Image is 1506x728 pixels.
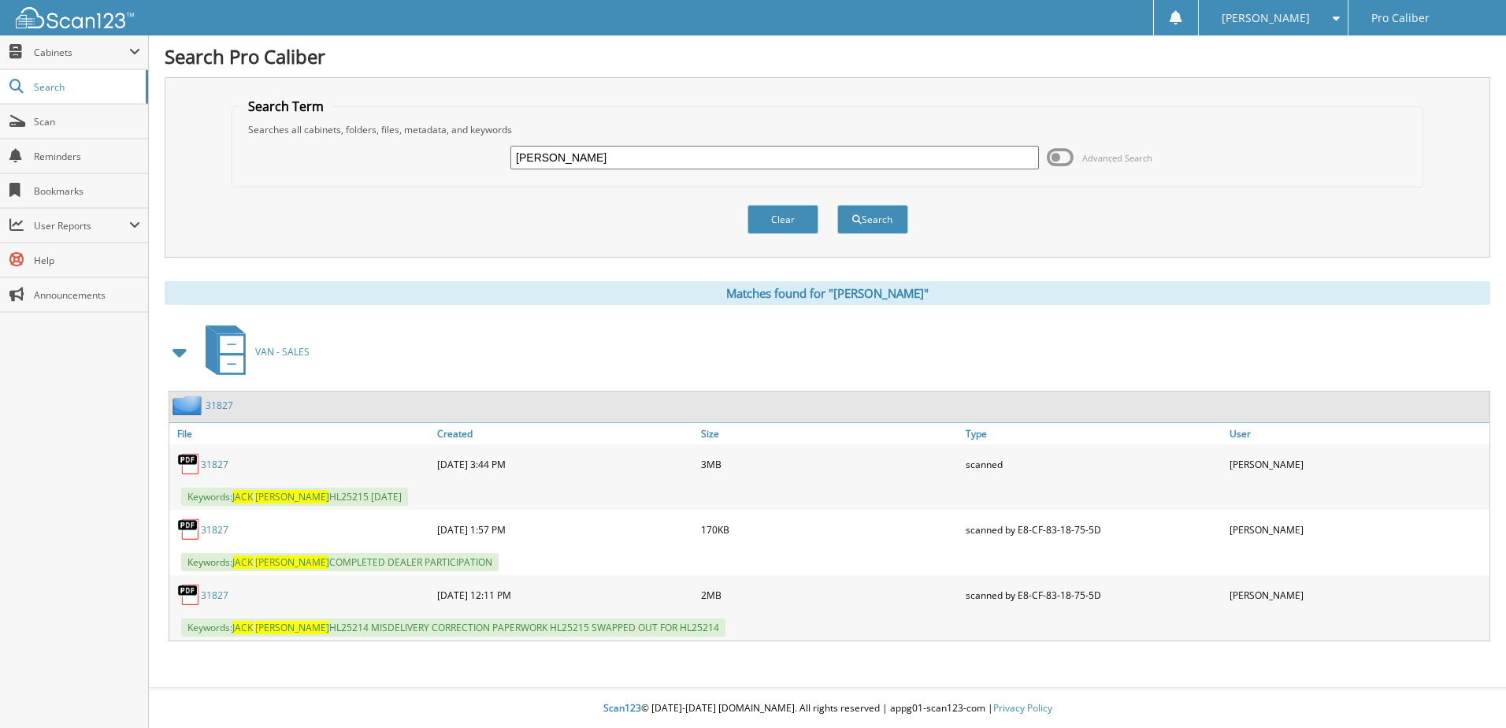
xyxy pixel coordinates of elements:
div: Matches found for "[PERSON_NAME]" [165,281,1490,305]
span: Keywords: COMPLETED DEALER PARTICIPATION [181,553,499,571]
a: File [169,423,433,444]
div: scanned [962,448,1226,480]
span: Keywords: HL25214 MISDELIVERY CORRECTION PAPERWORK HL25215 SWAPPED OUT FOR HL25214 [181,618,725,637]
legend: Search Term [240,98,332,115]
img: PDF.png [177,452,201,476]
span: Advanced Search [1082,152,1152,164]
span: User Reports [34,219,129,232]
div: scanned by E8-CF-83-18-75-5D [962,579,1226,611]
span: Scan123 [603,701,641,715]
div: [PERSON_NAME] [1226,579,1489,611]
span: JACK [232,490,253,503]
a: 31827 [201,523,228,537]
span: [PERSON_NAME] [1222,13,1310,23]
span: Cabinets [34,46,129,59]
span: Reminders [34,150,140,163]
span: [PERSON_NAME] [255,555,329,569]
iframe: Chat Widget [1427,652,1506,728]
img: scan123-logo-white.svg [16,7,134,28]
div: [PERSON_NAME] [1226,448,1489,480]
div: [DATE] 1:57 PM [433,514,697,545]
div: [DATE] 12:11 PM [433,579,697,611]
span: Search [34,80,138,94]
a: 31827 [201,589,228,602]
span: Bookmarks [34,184,140,198]
div: [DATE] 3:44 PM [433,448,697,480]
a: Privacy Policy [993,701,1052,715]
button: Search [837,205,908,234]
img: folder2.png [172,396,206,415]
div: © [DATE]-[DATE] [DOMAIN_NAME]. All rights reserved | appg01-scan123-com | [149,689,1506,728]
img: PDF.png [177,518,201,541]
span: [PERSON_NAME] [255,490,329,503]
span: VAN - SALES [255,345,310,358]
span: Scan [34,115,140,128]
a: Type [962,423,1226,444]
span: Help [34,254,140,267]
a: 31827 [201,458,228,471]
div: 170KB [697,514,961,545]
a: Created [433,423,697,444]
div: 2MB [697,579,961,611]
div: scanned by E8-CF-83-18-75-5D [962,514,1226,545]
a: VAN - SALES [196,321,310,383]
span: [PERSON_NAME] [255,621,329,634]
div: Searches all cabinets, folders, files, metadata, and keywords [240,123,1415,136]
button: Clear [747,205,818,234]
span: Keywords: HL25215 [DATE] [181,488,408,506]
img: PDF.png [177,583,201,607]
span: JACK [232,555,253,569]
a: 31827 [206,399,233,412]
span: Pro Caliber [1371,13,1430,23]
a: Size [697,423,961,444]
span: Announcements [34,288,140,302]
div: [PERSON_NAME] [1226,514,1489,545]
div: 3MB [697,448,961,480]
a: User [1226,423,1489,444]
h1: Search Pro Caliber [165,43,1490,69]
span: JACK [232,621,253,634]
